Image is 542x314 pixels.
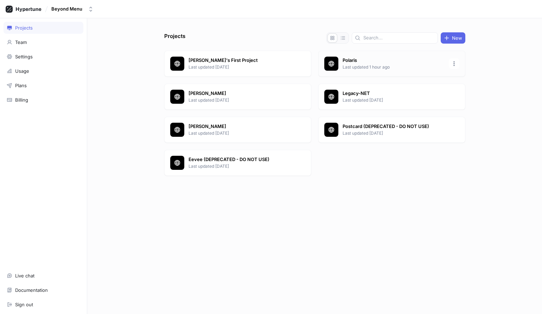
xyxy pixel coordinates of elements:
p: Last updated [DATE] [343,130,445,136]
div: Settings [15,54,33,59]
p: [PERSON_NAME]'s First Project [189,57,291,64]
div: Beyond Menu [51,6,82,12]
a: Plans [4,79,83,91]
p: [PERSON_NAME] [189,123,291,130]
p: Postcard (DEPRECATED - DO NOT USE) [343,123,445,130]
button: Beyond Menu [49,3,96,15]
div: Sign out [15,302,33,307]
div: Team [15,39,27,45]
a: Projects [4,22,83,34]
p: Legacy-NET [343,90,445,97]
span: New [452,36,462,40]
p: Last updated [DATE] [343,97,445,103]
a: Settings [4,51,83,63]
a: Usage [4,65,83,77]
button: New [441,32,465,44]
p: Projects [164,32,185,44]
p: [PERSON_NAME] [189,90,291,97]
a: Billing [4,94,83,106]
p: Last updated [DATE] [189,97,291,103]
div: Projects [15,25,33,31]
a: Team [4,36,83,48]
div: Live chat [15,273,34,278]
div: Documentation [15,287,48,293]
p: Last updated [DATE] [189,64,291,70]
p: Last updated [DATE] [189,130,291,136]
div: Billing [15,97,28,103]
p: Eevee (DEPRECATED - DO NOT USE) [189,156,291,163]
input: Search... [363,34,435,41]
div: Usage [15,68,29,74]
p: Polaris [343,57,445,64]
p: Last updated 1 hour ago [343,64,445,70]
p: Last updated [DATE] [189,163,291,169]
a: Documentation [4,284,83,296]
div: Plans [15,83,27,88]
